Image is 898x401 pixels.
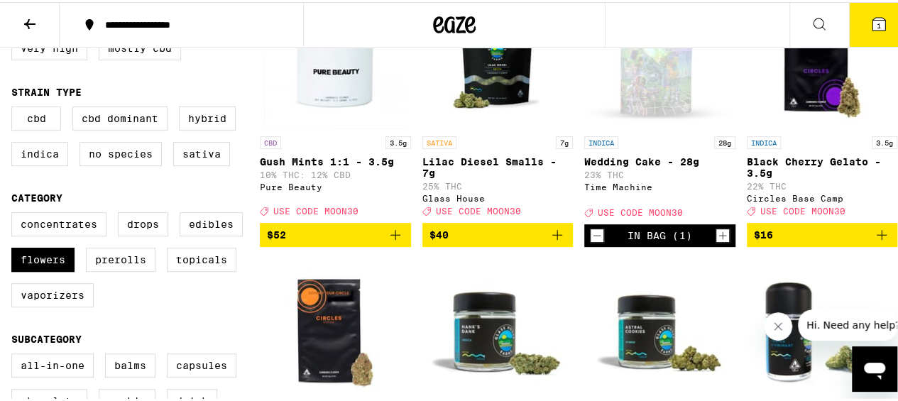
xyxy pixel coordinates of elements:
iframe: Message from company [798,307,897,339]
p: INDICA [584,134,618,147]
label: Balms [105,351,155,375]
label: Capsules [167,351,236,375]
iframe: Button to launch messaging window [852,344,897,390]
div: Time Machine [584,180,735,189]
label: Very High [11,34,87,58]
p: 3.5g [872,134,897,147]
label: CBD [11,104,61,128]
p: 10% THC: 12% CBD [260,168,411,177]
div: In Bag (1) [628,228,691,239]
p: Black Cherry Gelato - 3.5g [747,154,898,177]
p: 25% THC [422,180,574,189]
label: Prerolls [86,246,155,270]
img: Glass House - Hank's Dank - 3.5g [427,256,569,398]
label: Indica [11,140,68,164]
button: Increment [716,226,730,241]
p: 22% THC [747,180,898,189]
label: Drops [118,210,168,234]
label: Concentrates [11,210,106,234]
span: USE CODE MOON30 [273,204,358,214]
button: Decrement [590,226,604,241]
div: Glass House [422,192,574,201]
label: Vaporizers [11,281,94,305]
span: $16 [754,227,773,238]
legend: Subcategory [11,331,82,343]
label: Topicals [167,246,236,270]
iframe: Close message [764,310,792,339]
label: All-In-One [11,351,94,375]
label: Hybrid [179,104,236,128]
label: Flowers [11,246,75,270]
p: CBD [260,134,281,147]
span: USE CODE MOON30 [760,204,845,214]
div: Circles Base Camp [747,192,898,201]
span: USE CODE MOON30 [598,206,683,215]
img: Circles Base Camp - Gelonade - 3.5g [264,256,406,398]
p: 7g [556,134,573,147]
p: SATIVA [422,134,456,147]
p: Wedding Cake - 28g [584,154,735,165]
p: Lilac Diesel Smalls - 7g [422,154,574,177]
legend: Strain Type [11,84,82,96]
span: $40 [429,227,449,238]
p: 23% THC [584,168,735,177]
button: Add to bag [260,221,411,245]
label: CBD Dominant [72,104,168,128]
img: Glass House - GG4 - 3.5g [751,256,893,398]
button: Add to bag [422,221,574,245]
label: Sativa [173,140,230,164]
img: Glass House - Astral Cookies - 3.5g [588,256,730,398]
label: No Species [80,140,162,164]
p: INDICA [747,134,781,147]
button: Add to bag [747,221,898,245]
span: $52 [267,227,286,238]
p: 3.5g [385,134,411,147]
label: Edibles [180,210,243,234]
span: 1 [877,19,881,28]
legend: Category [11,190,62,202]
label: Mostly CBD [99,34,181,58]
span: Hi. Need any help? [9,10,102,21]
p: 28g [714,134,735,147]
span: USE CODE MOON30 [436,204,521,214]
p: Gush Mints 1:1 - 3.5g [260,154,411,165]
div: Pure Beauty [260,180,411,189]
